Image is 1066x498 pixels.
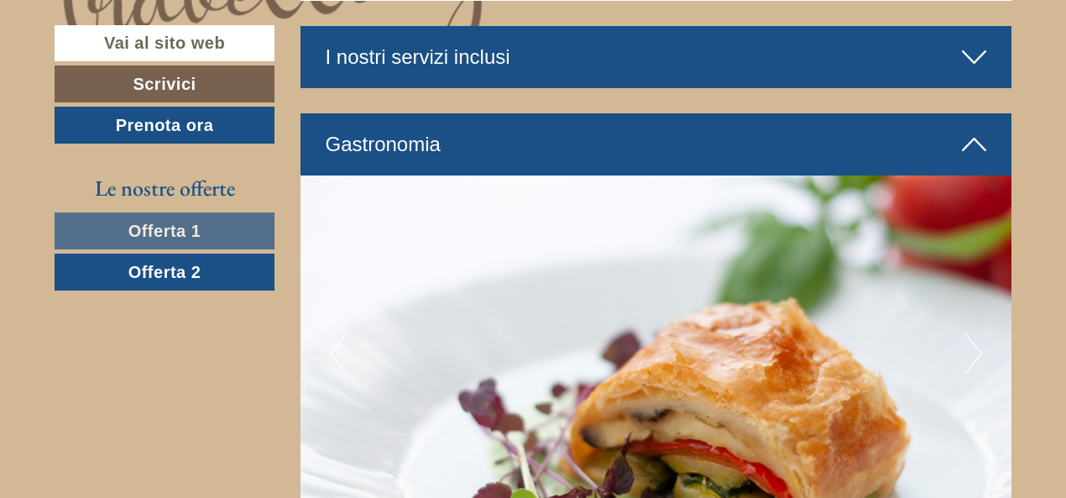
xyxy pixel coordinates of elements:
button: Previous [330,333,347,375]
button: Next [964,333,982,375]
a: Prenota ora [55,107,274,144]
div: Gastronomia [300,113,1012,176]
div: I nostri servizi inclusi [300,26,1012,88]
div: Le nostre offerte [55,173,274,204]
span: Offerta 1 [128,222,201,240]
a: Vai al sito web [55,25,274,61]
span: Offerta 2 [128,263,201,281]
a: Scrivici [55,66,274,102]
